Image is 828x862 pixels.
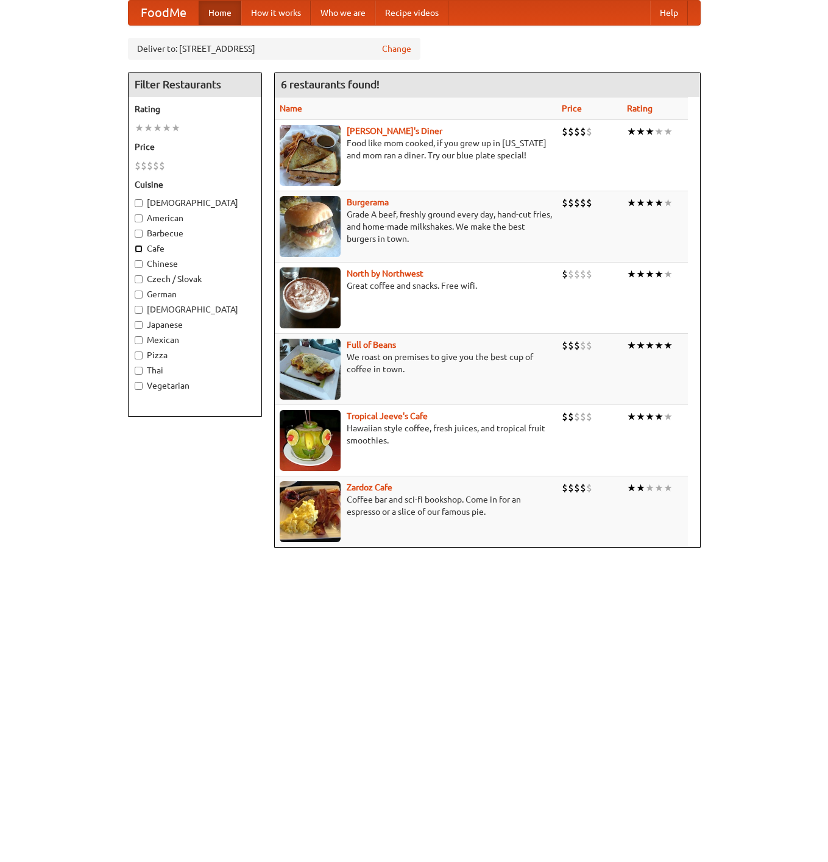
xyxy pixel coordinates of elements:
[645,410,654,423] li: ★
[171,121,180,135] li: ★
[645,267,654,281] li: ★
[135,141,255,153] h5: Price
[645,339,654,352] li: ★
[135,103,255,115] h5: Rating
[636,196,645,210] li: ★
[568,196,574,210] li: $
[627,196,636,210] li: ★
[135,336,143,344] input: Mexican
[280,280,552,292] p: Great coffee and snacks. Free wifi.
[135,258,255,270] label: Chinese
[568,267,574,281] li: $
[135,352,143,359] input: Pizza
[135,245,143,253] input: Cafe
[135,227,255,239] label: Barbecue
[135,288,255,300] label: German
[280,104,302,113] a: Name
[568,339,574,352] li: $
[281,79,380,90] ng-pluralize: 6 restaurants found!
[627,339,636,352] li: ★
[129,1,199,25] a: FoodMe
[135,364,255,376] label: Thai
[147,159,153,172] li: $
[135,334,255,346] label: Mexican
[135,212,255,224] label: American
[562,104,582,113] a: Price
[627,410,636,423] li: ★
[586,196,592,210] li: $
[280,137,552,161] p: Food like mom cooked, if you grew up in [US_STATE] and mom ran a diner. Try our blue plate special!
[645,196,654,210] li: ★
[580,481,586,495] li: $
[627,125,636,138] li: ★
[280,481,341,542] img: zardoz.jpg
[159,159,165,172] li: $
[135,260,143,268] input: Chinese
[135,382,143,390] input: Vegetarian
[135,380,255,392] label: Vegetarian
[280,493,552,518] p: Coffee bar and sci-fi bookshop. Come in for an espresso or a slice of our famous pie.
[654,410,663,423] li: ★
[586,125,592,138] li: $
[663,410,673,423] li: ★
[135,121,144,135] li: ★
[562,481,568,495] li: $
[586,267,592,281] li: $
[347,482,392,492] a: Zardoz Cafe
[562,125,568,138] li: $
[654,481,663,495] li: ★
[153,159,159,172] li: $
[162,121,171,135] li: ★
[650,1,688,25] a: Help
[135,214,143,222] input: American
[562,339,568,352] li: $
[135,178,255,191] h5: Cuisine
[580,410,586,423] li: $
[135,230,143,238] input: Barbecue
[347,126,442,136] a: [PERSON_NAME]'s Diner
[135,306,143,314] input: [DEMOGRAPHIC_DATA]
[135,199,143,207] input: [DEMOGRAPHIC_DATA]
[562,267,568,281] li: $
[654,125,663,138] li: ★
[135,273,255,285] label: Czech / Slovak
[636,125,645,138] li: ★
[574,125,580,138] li: $
[280,339,341,400] img: beans.jpg
[574,267,580,281] li: $
[135,291,143,299] input: German
[347,197,389,207] a: Burgerama
[663,339,673,352] li: ★
[280,125,341,186] img: sallys.jpg
[347,269,423,278] a: North by Northwest
[663,125,673,138] li: ★
[580,125,586,138] li: $
[654,267,663,281] li: ★
[280,422,552,447] p: Hawaiian style coffee, fresh juices, and tropical fruit smoothies.
[153,121,162,135] li: ★
[135,275,143,283] input: Czech / Slovak
[135,242,255,255] label: Cafe
[636,339,645,352] li: ★
[280,351,552,375] p: We roast on premises to give you the best cup of coffee in town.
[627,267,636,281] li: ★
[586,481,592,495] li: $
[128,38,420,60] div: Deliver to: [STREET_ADDRESS]
[636,481,645,495] li: ★
[280,196,341,257] img: burgerama.jpg
[586,410,592,423] li: $
[135,159,141,172] li: $
[347,340,396,350] a: Full of Beans
[280,267,341,328] img: north.jpg
[654,196,663,210] li: ★
[574,410,580,423] li: $
[627,104,653,113] a: Rating
[645,481,654,495] li: ★
[574,339,580,352] li: $
[562,196,568,210] li: $
[580,196,586,210] li: $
